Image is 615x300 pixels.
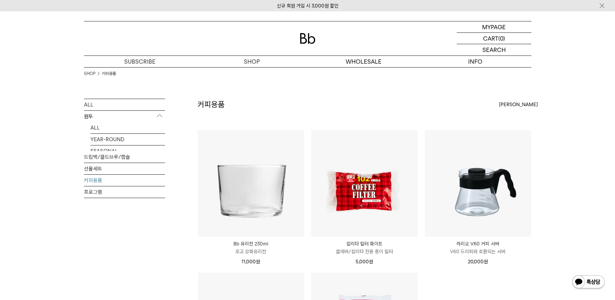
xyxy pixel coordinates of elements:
[425,240,531,248] p: 하리오 V60 커피 서버
[256,259,260,265] span: 원
[84,111,165,122] p: 원두
[572,275,605,290] img: 카카오톡 채널 1:1 채팅 버튼
[308,56,420,67] p: WHOLESALE
[90,145,165,157] a: SEASONAL
[420,56,531,67] p: INFO
[198,130,304,237] img: Bb 유리잔 230ml
[84,175,165,186] a: 커피용품
[484,259,488,265] span: 원
[84,70,95,77] a: SHOP
[482,21,506,32] p: MYPAGE
[196,56,308,67] a: SHOP
[425,130,531,237] img: 하리오 V60 커피 서버
[277,3,338,9] a: 신규 회원 가입 시 3,000원 할인
[311,248,418,256] p: 클레버/칼리타 전용 종이 필터
[198,248,304,256] p: 로고 강화유리잔
[468,259,488,265] span: 20,000
[311,130,418,237] img: 칼리타 필터 화이트
[498,33,505,44] p: (0)
[198,240,304,248] p: Bb 유리잔 230ml
[90,122,165,133] a: ALL
[198,240,304,256] a: Bb 유리잔 230ml 로고 강화유리잔
[300,33,315,44] img: 로고
[84,151,165,163] a: 드립백/콜드브루/캡슐
[425,240,531,256] a: 하리오 V60 커피 서버 V60 드리퍼와 호환되는 서버
[369,259,373,265] span: 원
[425,248,531,256] p: V60 드리퍼와 호환되는 서버
[102,70,116,77] a: 커피용품
[197,99,225,110] h2: 커피용품
[482,44,506,56] p: SEARCH
[90,134,165,145] a: YEAR-ROUND
[84,56,196,67] a: SUBSCRIBE
[483,33,498,44] p: CART
[311,240,418,248] p: 칼리타 필터 화이트
[84,99,165,110] a: ALL
[84,186,165,198] a: 프로그램
[311,240,418,256] a: 칼리타 필터 화이트 클레버/칼리타 전용 종이 필터
[457,33,531,44] a: CART (0)
[242,259,260,265] span: 11,000
[457,21,531,33] a: MYPAGE
[356,259,373,265] span: 5,000
[84,163,165,174] a: 선물세트
[499,101,538,108] span: [PERSON_NAME]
